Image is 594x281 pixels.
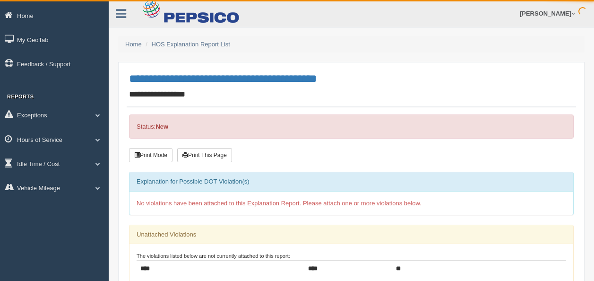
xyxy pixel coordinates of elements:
[155,123,168,130] strong: New
[177,148,232,162] button: Print This Page
[125,41,142,48] a: Home
[152,41,230,48] a: HOS Explanation Report List
[129,225,573,244] div: Unattached Violations
[137,253,290,259] small: The violations listed below are not currently attached to this report:
[129,172,573,191] div: Explanation for Possible DOT Violation(s)
[137,200,422,207] span: No violations have been attached to this Explanation Report. Please attach one or more violations...
[129,148,172,162] button: Print Mode
[129,114,574,139] div: Status:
